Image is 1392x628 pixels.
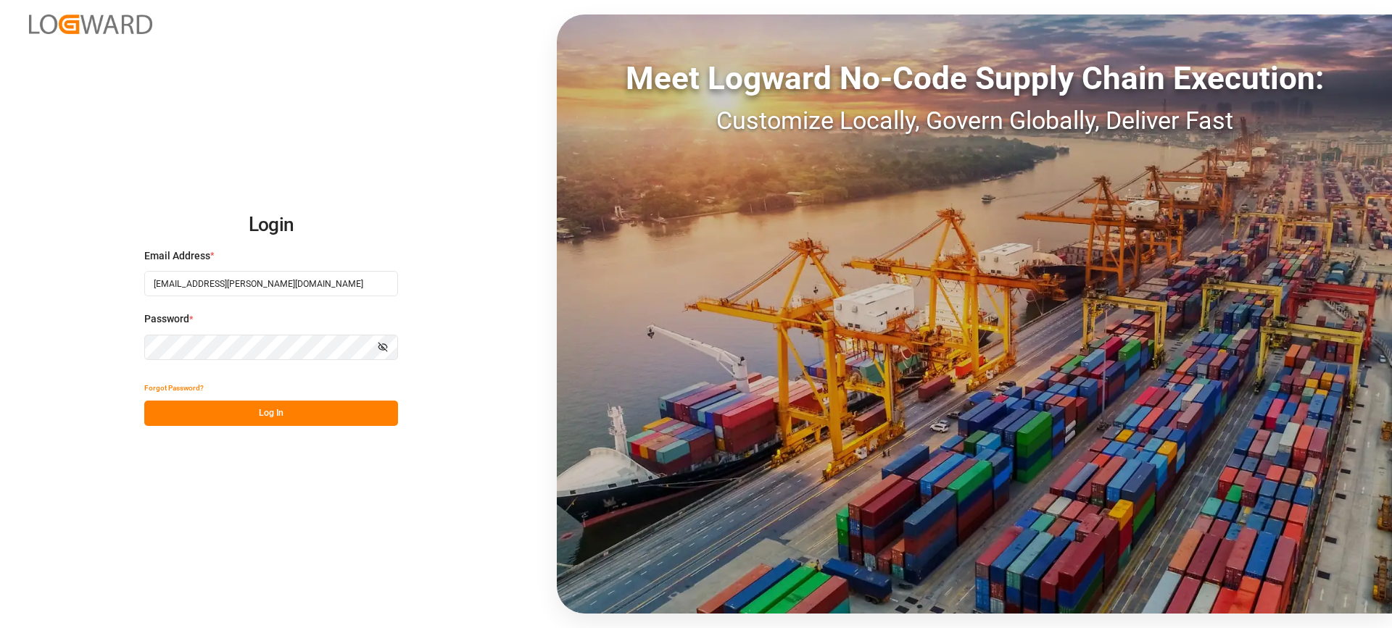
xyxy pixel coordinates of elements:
[144,248,210,264] span: Email Address
[557,102,1392,139] div: Customize Locally, Govern Globally, Deliver Fast
[29,14,152,34] img: Logward_new_orange.png
[144,271,398,296] input: Enter your email
[144,375,204,401] button: Forgot Password?
[144,311,189,327] span: Password
[144,401,398,426] button: Log In
[144,202,398,248] h2: Login
[557,54,1392,102] div: Meet Logward No-Code Supply Chain Execution:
